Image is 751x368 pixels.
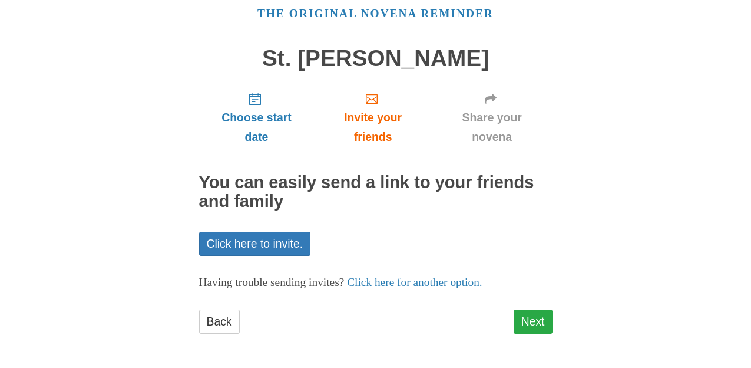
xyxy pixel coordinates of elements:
a: Click here for another option. [347,276,482,288]
h2: You can easily send a link to your friends and family [199,173,553,211]
span: Invite your friends [326,108,419,147]
a: Invite your friends [314,83,431,153]
a: Next [514,310,553,334]
a: The original novena reminder [257,7,494,19]
span: Choose start date [211,108,303,147]
a: Choose start date [199,83,315,153]
h1: St. [PERSON_NAME] [199,46,553,71]
span: Share your novena [444,108,541,147]
span: Having trouble sending invites? [199,276,345,288]
a: Click here to invite. [199,232,311,256]
a: Back [199,310,240,334]
a: Share your novena [432,83,553,153]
